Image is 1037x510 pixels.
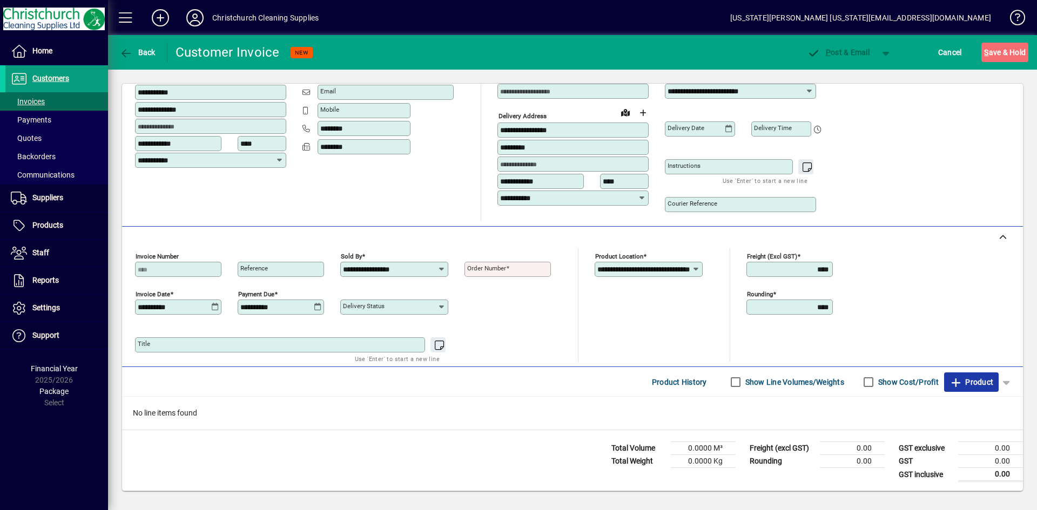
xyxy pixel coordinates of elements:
[39,387,69,396] span: Package
[648,372,711,392] button: Product History
[826,48,831,57] span: P
[671,442,736,455] td: 0.0000 M³
[606,455,671,468] td: Total Weight
[1002,2,1023,37] a: Knowledge Base
[807,48,870,57] span: ost & Email
[820,455,885,468] td: 0.00
[747,253,797,260] mat-label: Freight (excl GST)
[668,162,701,169] mat-label: Instructions
[31,364,78,373] span: Financial Year
[944,372,999,392] button: Product
[668,124,704,132] mat-label: Delivery date
[355,352,440,365] mat-hint: Use 'Enter' to start a new line
[122,397,1023,430] div: No line items found
[802,43,875,62] button: Post & Email
[820,442,885,455] td: 0.00
[876,377,939,387] label: Show Cost/Profit
[5,240,108,267] a: Staff
[606,442,671,455] td: Total Volume
[32,303,60,312] span: Settings
[747,290,773,298] mat-label: Rounding
[32,248,49,257] span: Staff
[343,302,385,310] mat-label: Delivery status
[341,253,362,260] mat-label: Sold by
[108,43,167,62] app-page-header-button: Back
[5,267,108,294] a: Reports
[668,200,717,207] mat-label: Courier Reference
[32,276,59,284] span: Reports
[32,193,63,202] span: Suppliers
[119,48,156,57] span: Back
[136,290,170,298] mat-label: Invoice date
[617,104,634,121] a: View on map
[467,264,506,272] mat-label: Order number
[320,106,339,113] mat-label: Mobile
[652,373,707,391] span: Product History
[295,49,308,56] span: NEW
[32,46,52,55] span: Home
[5,147,108,166] a: Backorders
[32,74,69,83] span: Customers
[5,92,108,111] a: Invoices
[138,340,150,348] mat-label: Title
[981,43,1028,62] button: Save & Hold
[11,115,51,124] span: Payments
[272,66,289,84] button: Copy to Delivery address
[595,253,643,260] mat-label: Product location
[238,290,274,298] mat-label: Payment due
[958,455,1023,468] td: 0.00
[744,455,820,468] td: Rounding
[240,264,268,272] mat-label: Reference
[743,377,844,387] label: Show Line Volumes/Weights
[754,124,792,132] mat-label: Delivery time
[32,331,59,339] span: Support
[212,9,319,26] div: Christchurch Cleaning Supplies
[634,104,651,121] button: Choose address
[32,221,63,229] span: Products
[893,442,958,455] td: GST exclusive
[136,253,179,260] mat-label: Invoice number
[11,171,75,179] span: Communications
[723,174,807,187] mat-hint: Use 'Enter' to start a new line
[5,166,108,184] a: Communications
[5,38,108,65] a: Home
[5,129,108,147] a: Quotes
[671,455,736,468] td: 0.0000 Kg
[5,322,108,349] a: Support
[984,44,1026,61] span: ave & Hold
[11,97,45,106] span: Invoices
[320,87,336,95] mat-label: Email
[11,134,42,142] span: Quotes
[5,212,108,239] a: Products
[935,43,965,62] button: Cancel
[143,8,178,28] button: Add
[5,295,108,322] a: Settings
[893,455,958,468] td: GST
[984,48,988,57] span: S
[11,152,56,161] span: Backorders
[950,373,993,391] span: Product
[117,43,158,62] button: Back
[5,185,108,212] a: Suppliers
[176,44,280,61] div: Customer Invoice
[5,111,108,129] a: Payments
[178,8,212,28] button: Profile
[958,442,1023,455] td: 0.00
[744,442,820,455] td: Freight (excl GST)
[938,44,962,61] span: Cancel
[730,9,991,26] div: [US_STATE][PERSON_NAME] [US_STATE][EMAIL_ADDRESS][DOMAIN_NAME]
[893,468,958,481] td: GST inclusive
[958,468,1023,481] td: 0.00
